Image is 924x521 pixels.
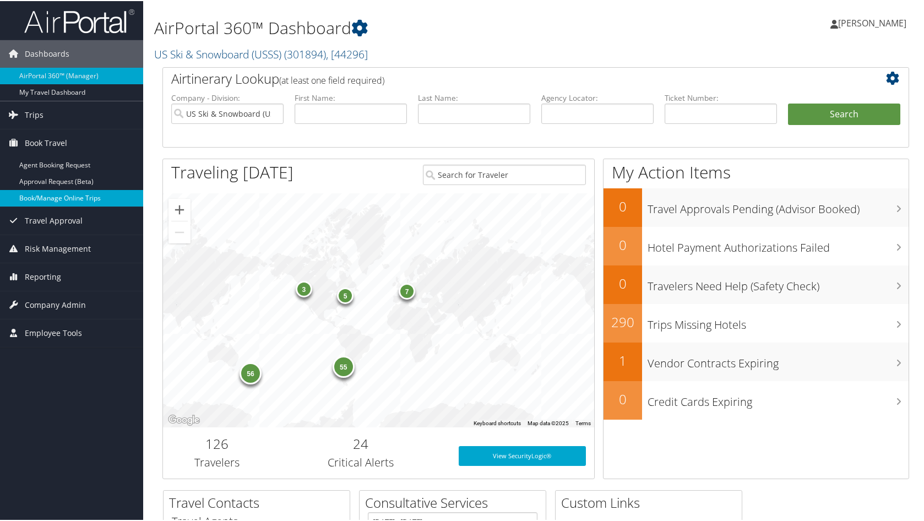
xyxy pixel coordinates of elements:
[333,355,355,377] div: 55
[24,7,134,33] img: airportal-logo.png
[279,433,442,452] h2: 24
[171,433,263,452] h2: 126
[604,273,642,292] h2: 0
[648,272,909,293] h3: Travelers Need Help (Safety Check)
[604,341,909,380] a: 1Vendor Contracts Expiring
[169,220,191,242] button: Zoom out
[604,264,909,303] a: 0Travelers Need Help (Safety Check)
[459,445,586,465] a: View SecurityLogic®
[284,46,326,61] span: ( 301894 )
[648,388,909,409] h3: Credit Cards Expiring
[25,318,82,346] span: Employee Tools
[604,303,909,341] a: 290Trips Missing Hotels
[604,196,642,215] h2: 0
[169,198,191,220] button: Zoom in
[169,492,350,511] h2: Travel Contacts
[25,290,86,318] span: Company Admin
[648,195,909,216] h3: Travel Approvals Pending (Advisor Booked)
[604,380,909,419] a: 0Credit Cards Expiring
[528,419,569,425] span: Map data ©2025
[279,454,442,469] h3: Critical Alerts
[171,454,263,469] h3: Travelers
[418,91,530,102] label: Last Name:
[604,160,909,183] h1: My Action Items
[575,419,591,425] a: Terms (opens in new tab)
[171,160,293,183] h1: Traveling [DATE]
[240,361,262,383] div: 56
[788,102,900,124] button: Search
[604,312,642,330] h2: 290
[171,68,838,87] h2: Airtinerary Lookup
[604,350,642,369] h2: 1
[604,389,642,408] h2: 0
[166,412,202,426] img: Google
[648,234,909,254] h3: Hotel Payment Authorizations Failed
[648,311,909,332] h3: Trips Missing Hotels
[326,46,368,61] span: , [ 44296 ]
[25,39,69,67] span: Dashboards
[25,100,44,128] span: Trips
[25,234,91,262] span: Risk Management
[561,492,742,511] h2: Custom Links
[296,280,312,296] div: 3
[665,91,777,102] label: Ticket Number:
[830,6,917,39] a: [PERSON_NAME]
[474,419,521,426] button: Keyboard shortcuts
[154,46,368,61] a: US Ski & Snowboard (USSS)
[171,91,284,102] label: Company - Division:
[648,349,909,370] h3: Vendor Contracts Expiring
[337,286,354,303] div: 5
[423,164,586,184] input: Search for Traveler
[604,226,909,264] a: 0Hotel Payment Authorizations Failed
[399,282,416,299] div: 7
[838,16,906,28] span: [PERSON_NAME]
[25,262,61,290] span: Reporting
[604,235,642,253] h2: 0
[604,187,909,226] a: 0Travel Approvals Pending (Advisor Booked)
[295,91,407,102] label: First Name:
[25,206,83,234] span: Travel Approval
[365,492,546,511] h2: Consultative Services
[25,128,67,156] span: Book Travel
[279,73,384,85] span: (at least one field required)
[541,91,654,102] label: Agency Locator:
[154,15,663,39] h1: AirPortal 360™ Dashboard
[166,412,202,426] a: Open this area in Google Maps (opens a new window)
